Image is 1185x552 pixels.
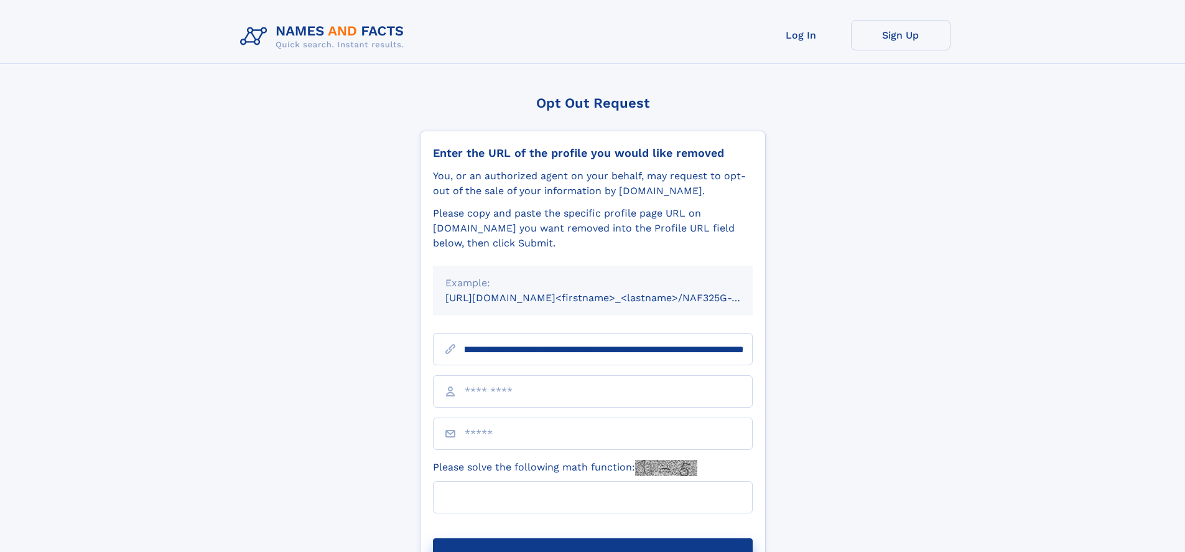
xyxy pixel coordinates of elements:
[235,20,414,54] img: Logo Names and Facts
[433,460,697,476] label: Please solve the following math function:
[433,146,753,160] div: Enter the URL of the profile you would like removed
[851,20,950,50] a: Sign Up
[751,20,851,50] a: Log In
[445,276,740,291] div: Example:
[420,95,766,111] div: Opt Out Request
[445,292,776,304] small: [URL][DOMAIN_NAME]<firstname>_<lastname>/NAF325G-xxxxxxxx
[433,206,753,251] div: Please copy and paste the specific profile page URL on [DOMAIN_NAME] you want removed into the Pr...
[433,169,753,199] div: You, or an authorized agent on your behalf, may request to opt-out of the sale of your informatio...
